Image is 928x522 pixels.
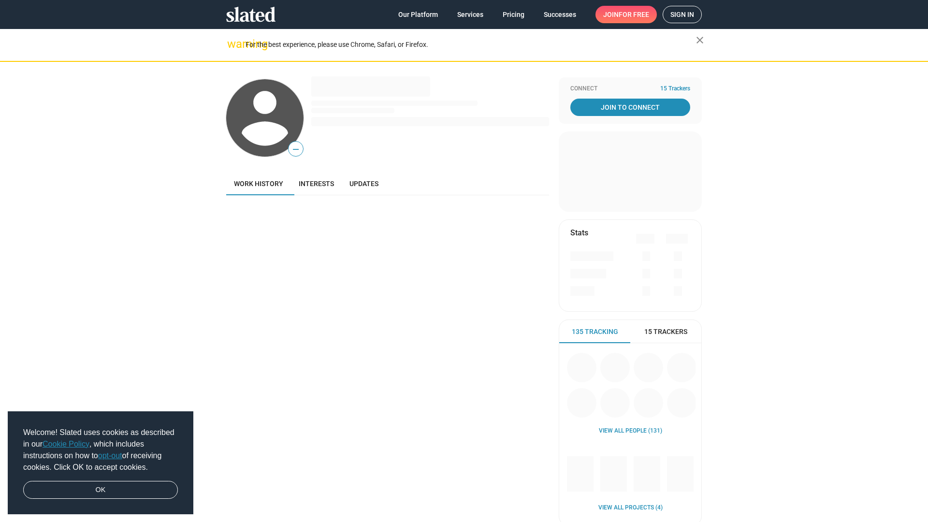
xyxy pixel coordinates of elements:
a: Services [449,6,491,23]
a: Cookie Policy [43,440,89,448]
span: Sign in [670,6,694,23]
span: 15 Trackers [660,85,690,93]
a: Pricing [495,6,532,23]
span: Pricing [503,6,524,23]
span: Updates [349,180,378,188]
span: Our Platform [398,6,438,23]
mat-icon: warning [227,38,239,50]
span: Work history [234,180,283,188]
a: Our Platform [391,6,446,23]
div: cookieconsent [8,411,193,515]
a: Join To Connect [570,99,690,116]
a: Updates [342,172,386,195]
div: For the best experience, please use Chrome, Safari, or Firefox. [246,38,696,51]
mat-card-title: Stats [570,228,588,238]
span: Welcome! Slated uses cookies as described in our , which includes instructions on how to of recei... [23,427,178,473]
span: for free [619,6,649,23]
span: — [289,143,303,156]
div: Connect [570,85,690,93]
a: opt-out [98,451,122,460]
a: View all People (131) [599,427,662,435]
a: Sign in [663,6,702,23]
span: Join To Connect [572,99,688,116]
span: Join [603,6,649,23]
a: Joinfor free [595,6,657,23]
mat-icon: close [694,34,706,46]
span: Successes [544,6,576,23]
a: Interests [291,172,342,195]
a: Work history [226,172,291,195]
span: Services [457,6,483,23]
a: View all Projects (4) [598,504,663,512]
span: 15 Trackers [644,327,687,336]
span: 135 Tracking [572,327,618,336]
a: dismiss cookie message [23,481,178,499]
a: Successes [536,6,584,23]
span: Interests [299,180,334,188]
